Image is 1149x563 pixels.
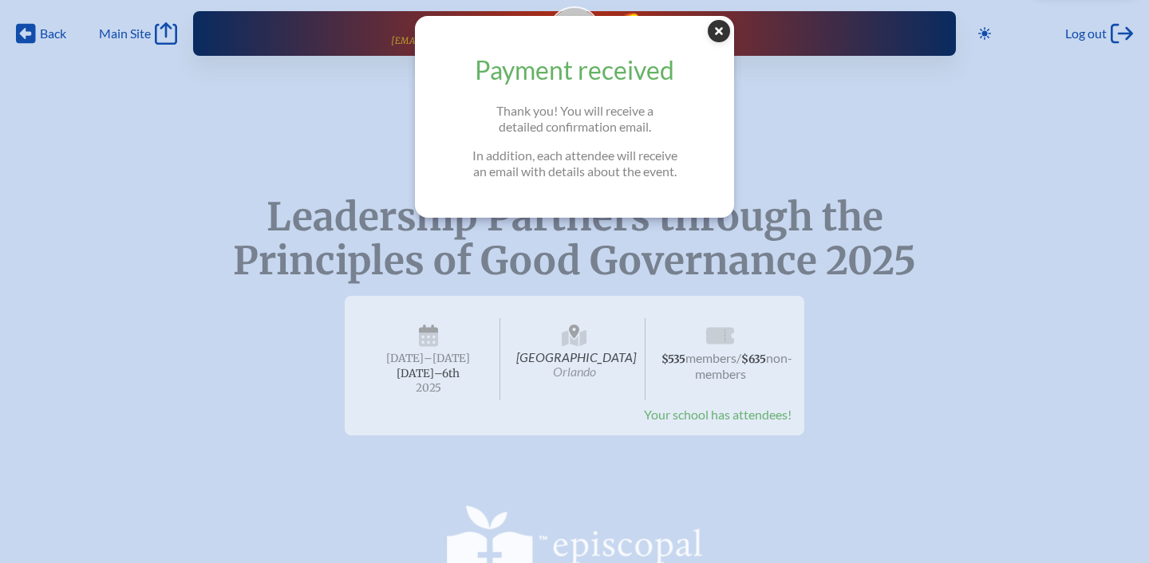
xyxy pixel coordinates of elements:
span: members [685,350,736,365]
a: Gravatar [547,6,602,61]
span: $635 [741,352,766,366]
span: [DATE] [386,352,424,365]
a: FCIS LogoEvents [608,13,716,41]
span: Main Site [99,26,151,41]
p: Leadership Partners through the Principles of Good Governance 2025 [153,195,996,283]
span: Back [40,26,66,41]
span: Future Ready [607,38,905,49]
a: [PERSON_NAME][EMAIL_ADDRESS][DOMAIN_NAME] [244,18,541,49]
span: Log out [1065,26,1107,41]
p: Thank you! You will receive a detailed confirmation email. [440,103,709,135]
img: Florida Council of Independent Schools [608,13,650,38]
span: [DATE]–⁠6th [397,367,460,380]
span: Orlando [553,364,596,379]
span: –[DATE] [424,352,470,365]
p: In addition, each attendee will receive an email with details about the event. [440,148,709,179]
div: FCIS Events — Future ready [608,13,905,49]
span: [PERSON_NAME] [420,17,541,36]
span: / [736,350,741,365]
span: $535 [661,352,685,366]
span: [GEOGRAPHIC_DATA] [503,318,646,400]
span: Your school has attendees! [644,407,792,422]
h1: Payment received [440,54,709,86]
p: [EMAIL_ADDRESS][DOMAIN_NAME] [391,36,541,46]
span: 2025 [370,382,487,394]
span: non-members [695,350,793,381]
a: Main Site [99,22,177,45]
img: Gravatar [549,8,600,59]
